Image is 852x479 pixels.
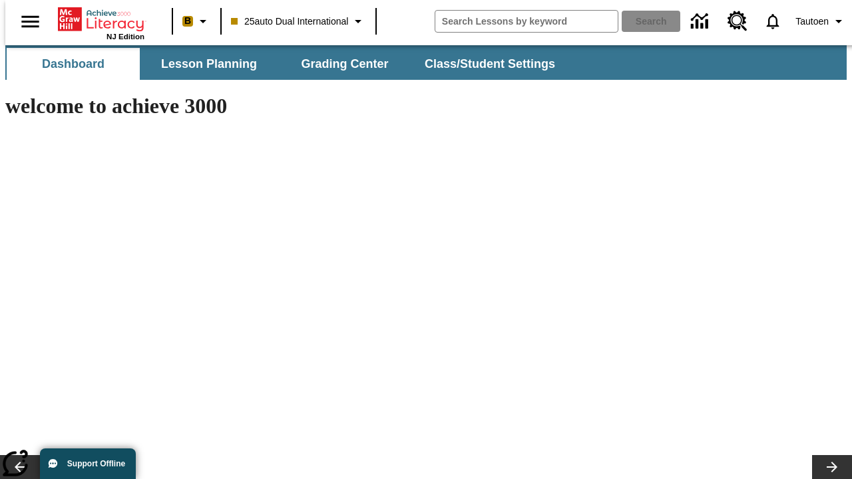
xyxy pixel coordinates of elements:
a: Data Center [683,3,720,40]
body: Maximum 600 characters [5,11,194,23]
a: Notifications [755,4,790,39]
h1: welcome to achieve 3000 [5,94,580,118]
span: NJ Edition [106,33,144,41]
a: Resource Center, Will open in new tab [720,3,755,39]
span: Class/Student Settings [425,57,555,72]
span: 25auto Dual International [231,15,348,29]
span: Dashboard [42,57,105,72]
button: Profile/Settings [790,9,852,33]
button: Dashboard [7,48,140,80]
div: SubNavbar [5,45,847,80]
div: Home [58,5,144,41]
button: Lesson carousel, Next [812,455,852,479]
span: Lesson Planning [161,57,257,72]
button: Boost Class color is peach. Change class color [177,9,216,33]
span: Tautoen [795,15,829,29]
button: Open side menu [11,2,50,41]
div: SubNavbar [5,48,567,80]
span: Grading Center [301,57,388,72]
button: Support Offline [40,448,136,479]
input: search field [435,11,618,32]
button: Lesson Planning [142,48,276,80]
button: Class/Student Settings [414,48,566,80]
a: Home [58,6,144,33]
span: B [184,13,191,29]
button: Class: 25auto Dual International, Select your class [226,9,371,33]
button: Grading Center [278,48,411,80]
span: Support Offline [67,459,125,468]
